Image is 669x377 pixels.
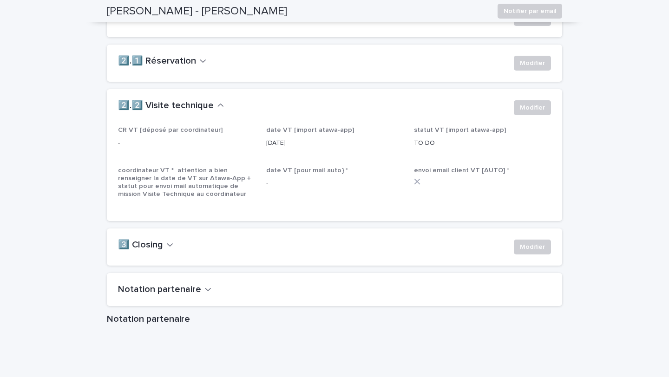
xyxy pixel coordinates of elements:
[107,5,287,18] h2: [PERSON_NAME] - [PERSON_NAME]
[504,6,556,16] span: Notifier par email
[118,167,251,198] span: coordinateur VT * attention a bien renseigner la date de VT sur Atawa-App + statut pour envoi mai...
[118,100,224,111] button: 2️⃣.2️⃣ Visite technique
[266,167,348,174] span: date VT [pour mail auto} *
[520,242,545,252] span: Modifier
[118,56,196,67] h2: 2️⃣.1️⃣ Réservation
[118,240,173,251] button: 3️⃣ Closing
[414,127,506,133] span: statut VT [import atawa-app]
[498,4,562,19] button: Notifier par email
[118,56,206,67] button: 2️⃣.1️⃣ Réservation
[266,127,354,133] span: date VT [import atawa-app]
[514,56,551,71] button: Modifier
[118,138,255,148] p: -
[118,240,163,251] h2: 3️⃣ Closing
[118,100,214,111] h2: 2️⃣.2️⃣ Visite technique
[118,284,201,295] h2: Notation partenaire
[118,284,211,295] button: Notation partenaire
[414,138,551,148] p: TO DO
[520,58,545,68] span: Modifier
[514,100,551,115] button: Modifier
[514,240,551,254] button: Modifier
[520,103,545,112] span: Modifier
[118,127,223,133] span: CR VT [déposé par coordinateur]
[414,167,509,174] span: envoi email client VT [AUTO] *
[107,313,562,325] h1: Notation partenaire
[266,138,403,148] p: [DATE]
[266,178,403,188] p: -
